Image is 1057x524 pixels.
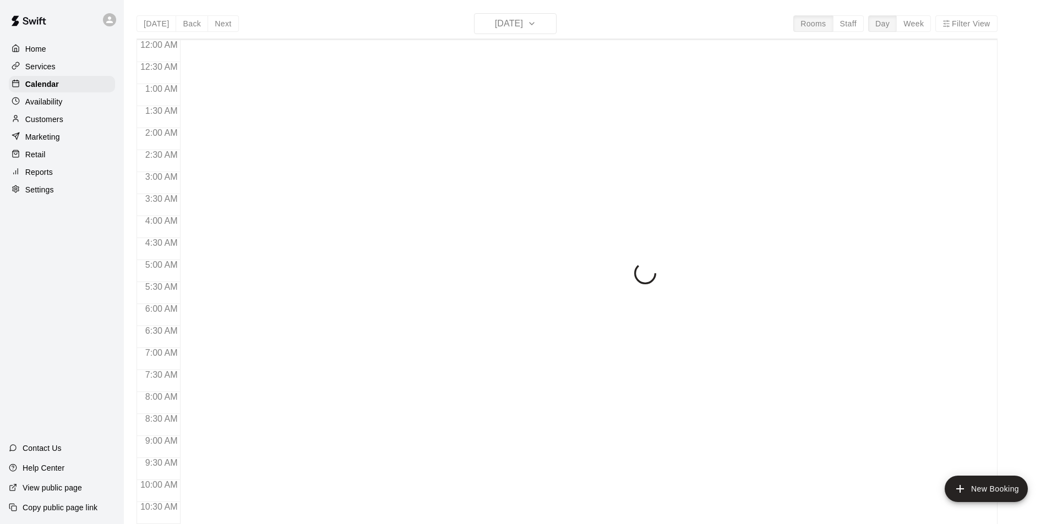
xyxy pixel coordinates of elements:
[25,149,46,160] p: Retail
[143,458,181,467] span: 9:30 AM
[9,164,115,180] a: Reports
[945,476,1028,502] button: add
[143,436,181,445] span: 9:00 AM
[25,61,56,72] p: Services
[143,392,181,401] span: 8:00 AM
[143,370,181,379] span: 7:30 AM
[143,84,181,93] span: 1:00 AM
[143,216,181,225] span: 4:00 AM
[25,43,46,54] p: Home
[23,443,62,454] p: Contact Us
[9,129,115,145] a: Marketing
[23,482,82,493] p: View public page
[25,96,63,107] p: Availability
[9,41,115,57] a: Home
[138,502,181,511] span: 10:30 AM
[143,326,181,335] span: 6:30 AM
[25,131,60,142] p: Marketing
[143,304,181,313] span: 6:00 AM
[143,260,181,269] span: 5:00 AM
[9,76,115,92] a: Calendar
[9,181,115,198] a: Settings
[9,93,115,110] a: Availability
[25,79,59,90] p: Calendar
[25,184,54,195] p: Settings
[143,128,181,137] span: 2:00 AM
[143,194,181,203] span: 3:30 AM
[25,114,63,125] p: Customers
[143,150,181,159] span: 2:30 AM
[9,111,115,128] a: Customers
[138,40,181,49] span: 12:00 AM
[143,172,181,181] span: 3:00 AM
[143,282,181,291] span: 5:30 AM
[23,462,64,473] p: Help Center
[138,480,181,489] span: 10:00 AM
[143,414,181,423] span: 8:30 AM
[9,146,115,163] a: Retail
[25,167,53,178] p: Reports
[143,238,181,247] span: 4:30 AM
[23,502,97,513] p: Copy public page link
[143,348,181,357] span: 7:00 AM
[9,58,115,75] a: Services
[143,106,181,115] span: 1:30 AM
[138,62,181,71] span: 12:30 AM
